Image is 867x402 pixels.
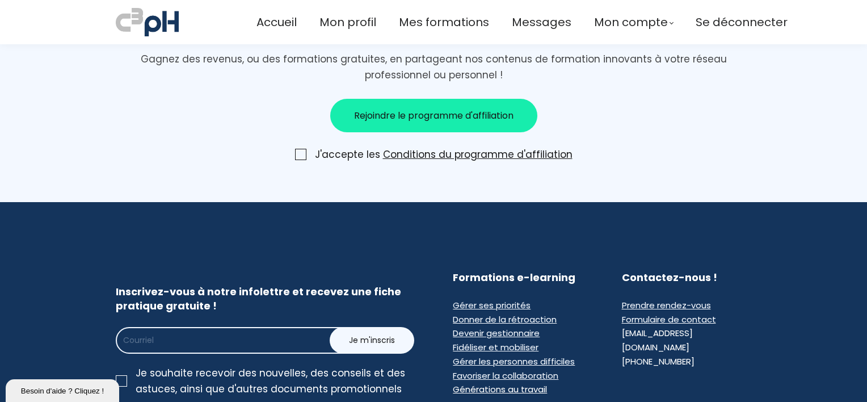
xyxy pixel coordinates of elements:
[315,148,380,161] span: J'accepte les
[622,270,751,284] h3: Contactez-nous !
[330,99,537,132] button: Rejoindre le programme d'affiliation
[453,270,582,284] h3: Formations e-learning
[116,51,751,83] div: Gagnez des revenus, ou des formations gratuites, en partageant nos contenus de formation innovant...
[696,13,788,32] a: Se déconnecter
[453,383,547,395] a: Générations au travail
[622,299,711,311] a: Prendre rendez-vous
[136,365,414,397] div: Je souhaite recevoir des nouvelles, des conseils et des astuces, ainsi que d'autres documents pro...
[453,341,538,353] a: Fidéliser et mobiliser
[116,327,369,354] input: Courriel
[622,355,695,369] div: [PHONE_NUMBER]
[6,377,121,402] iframe: chat widget
[399,13,489,32] a: Mes formations
[453,355,575,367] a: Gérer les personnes difficiles
[453,370,558,382] a: Favoriser la collaboration
[116,284,414,313] h3: Inscrivez-vous à notre infolettre et recevez une fiche pratique gratuite !
[453,327,540,339] a: Devenir gestionnaire
[453,299,531,311] a: Gérer ses priorités
[453,313,557,325] a: Donner de la rétroaction
[622,313,716,325] a: Formulaire de contact
[622,326,751,355] div: [EMAIL_ADDRESS][DOMAIN_NAME]
[354,108,514,123] span: Rejoindre le programme d'affiliation
[594,13,668,32] span: Mon compte
[330,327,414,354] button: Je m'inscris
[383,148,573,161] a: Conditions du programme d'affiliation
[319,13,376,32] a: Mon profil
[512,13,571,32] a: Messages
[116,6,179,39] img: a70bc7685e0efc0bd0b04b3506828469.jpeg
[349,334,395,346] span: Je m'inscris
[256,13,297,32] a: Accueil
